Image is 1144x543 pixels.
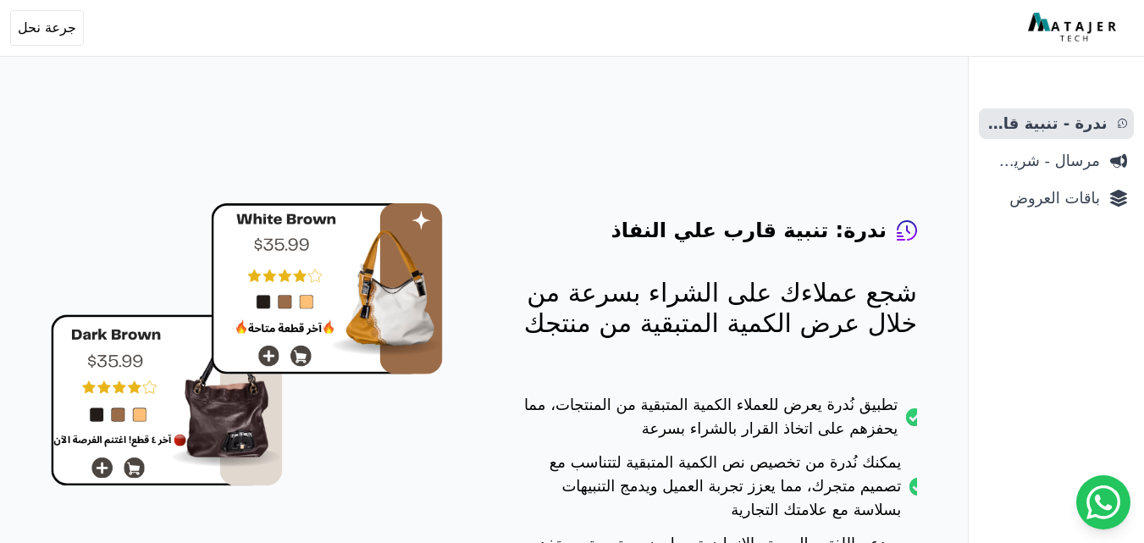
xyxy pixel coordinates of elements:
[986,112,1108,136] span: ندرة - تنبية قارب علي النفاذ
[10,10,84,46] button: جرعة نحل
[986,186,1100,210] span: باقات العروض
[511,278,917,339] p: شجع عملاءك على الشراء بسرعة من خلال عرض الكمية المتبقية من منتجك
[51,203,443,486] img: hero
[511,393,917,451] li: تطبيق نُدرة يعرض للعملاء الكمية المتبقية من المنتجات، مما يحفزهم على اتخاذ القرار بالشراء بسرعة
[986,149,1100,173] span: مرسال - شريط دعاية
[18,18,76,38] span: جرعة نحل
[1028,13,1120,43] img: MatajerTech Logo
[611,217,887,244] h4: ندرة: تنبية قارب علي النفاذ
[511,451,917,532] li: يمكنك نُدرة من تخصيص نص الكمية المتبقية لتتناسب مع تصميم متجرك، مما يعزز تجربة العميل ويدمج التنب...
